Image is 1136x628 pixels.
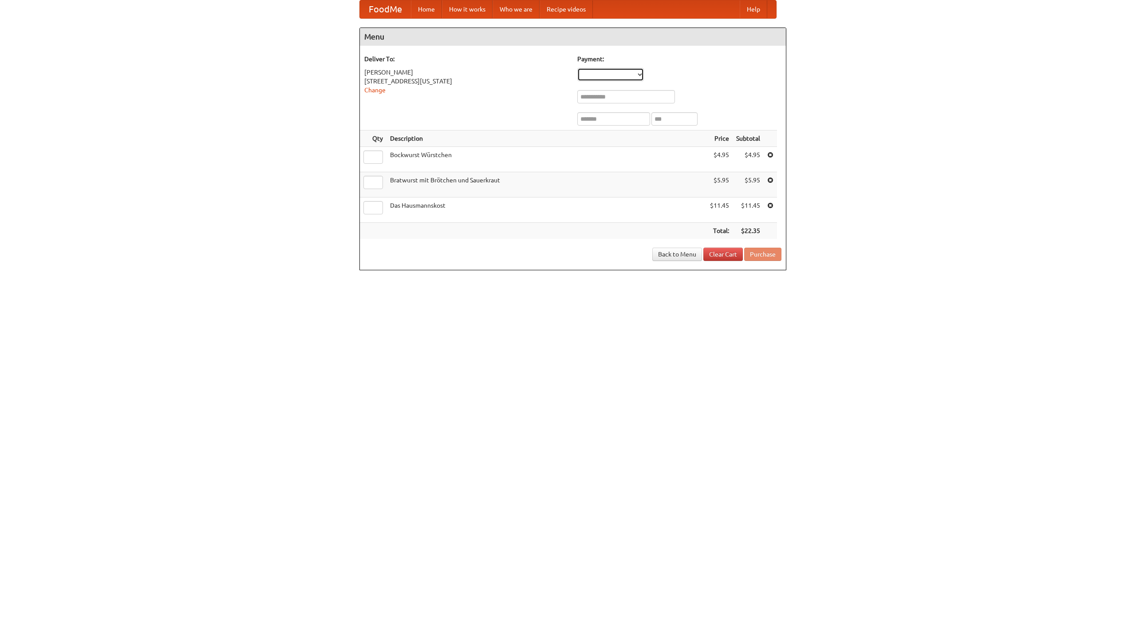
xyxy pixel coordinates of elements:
[387,147,706,172] td: Bockwurst Würstchen
[744,248,781,261] button: Purchase
[652,248,702,261] a: Back to Menu
[364,87,386,94] a: Change
[706,147,733,172] td: $4.95
[360,28,786,46] h4: Menu
[733,172,764,197] td: $5.95
[387,197,706,223] td: Das Hausmannskost
[364,55,568,63] h5: Deliver To:
[360,130,387,147] th: Qty
[733,130,764,147] th: Subtotal
[360,0,411,18] a: FoodMe
[703,248,743,261] a: Clear Cart
[706,223,733,239] th: Total:
[442,0,493,18] a: How it works
[540,0,593,18] a: Recipe videos
[387,130,706,147] th: Description
[493,0,540,18] a: Who we are
[733,147,764,172] td: $4.95
[411,0,442,18] a: Home
[706,130,733,147] th: Price
[387,172,706,197] td: Bratwurst mit Brötchen und Sauerkraut
[364,68,568,77] div: [PERSON_NAME]
[733,197,764,223] td: $11.45
[706,197,733,223] td: $11.45
[577,55,781,63] h5: Payment:
[733,223,764,239] th: $22.35
[740,0,767,18] a: Help
[706,172,733,197] td: $5.95
[364,77,568,86] div: [STREET_ADDRESS][US_STATE]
